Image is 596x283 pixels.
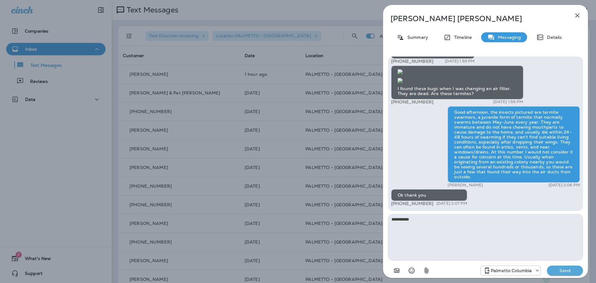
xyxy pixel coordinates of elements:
p: Details [544,35,562,40]
button: Select an emoji [405,264,418,277]
p: [DATE] 2:07 PM [436,201,467,206]
span: [PHONE_NUMBER] [391,58,433,64]
p: [PERSON_NAME] [448,183,483,188]
div: I found these bugs when I was changing an air filter. They are dead. Are these termites? [391,66,523,99]
img: twilio-download [398,78,403,83]
p: [DATE] 1:59 PM [493,99,523,104]
button: Add in a premade template [391,264,403,277]
p: [PERSON_NAME] [PERSON_NAME] [391,14,560,23]
img: twilio-download [398,69,403,74]
p: Palmetto Columbia [491,268,532,273]
span: [PHONE_NUMBER] [391,99,433,105]
div: Ok thank you [391,189,467,201]
div: +1 (803) 233-5290 [481,267,540,274]
span: [PHONE_NUMBER] [391,201,433,206]
div: Good afternoon, the insects pictured are termite swarmers, a juvenile form of termite that normal... [448,106,580,183]
button: Send [547,266,583,276]
p: Send [552,268,578,273]
p: Summary [404,35,428,40]
p: Timeline [451,35,472,40]
p: [DATE] 1:59 PM [445,59,475,64]
p: Messaging [495,35,521,40]
p: [DATE] 2:06 PM [549,183,580,188]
